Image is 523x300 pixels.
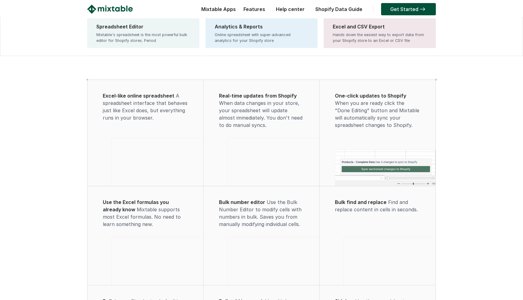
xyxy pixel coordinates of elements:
span: When you are ready click the "Done Editing" button and Mixtable will automatically sync your spre... [335,100,419,128]
img: One-click updates to Shopify [335,150,436,186]
img: arrow-right.svg [418,7,427,11]
div: Spreadsheet Editor [96,23,190,30]
a: Spreadsheet Editor Mixtable's spreadsheet is the most powerful bulk editor for Shopify stores. Pe... [87,18,199,48]
span: One-click updates to Shopify [335,93,406,99]
img: Mixtable logo [87,5,133,14]
span: When data changes in your store, your spreadsheet will update almost immediately. You don't need ... [219,100,302,128]
div: Hands down the easiest way to export data from your Shopify store to an Excel or CSV file [333,32,427,43]
a: Shopify Data Guide [312,6,365,12]
a: Features [240,6,268,12]
a: Get Started [381,3,436,15]
span: Bulk find and replace [335,199,387,205]
div: Online spreadsheet with super-advanced analytics for your Shopify store [215,32,309,43]
a: Excel and CSV Export Hands down the easiest way to export data from your Shopify store to an Exce... [324,18,436,48]
div: Mixtable Apps [198,5,236,17]
div: Analytics & Reports [215,23,309,30]
span: Real-time updates from Shopify [219,93,297,99]
div: Excel and CSV Export [333,23,427,30]
span: Mixtable supports most Excel formulas. No need to learn something new. [103,206,181,227]
a: Help center [273,6,308,12]
div: Mixtable's spreadsheet is the most powerful bulk editor for Shopify stores. Period [96,32,190,43]
span: Use the Excel formulas you already know [103,199,169,213]
span: Excel-like online spreadsheet [103,93,174,99]
span: Bulk number editor [219,199,265,205]
a: Analytics & Reports Online spreadsheet with super-advanced analytics for your Shopify store [206,18,318,48]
